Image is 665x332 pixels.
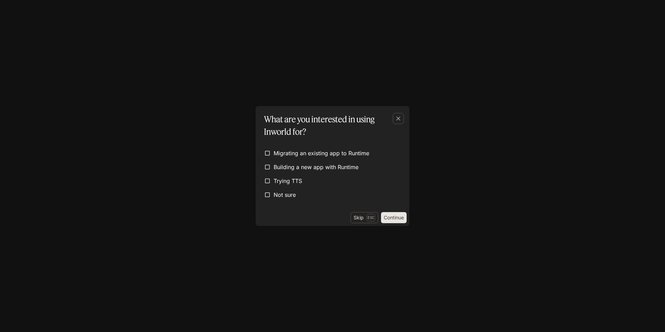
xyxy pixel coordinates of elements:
p: What are you interested in using Inworld for? [264,113,398,138]
button: Continue [381,212,407,223]
span: Migrating an existing app to Runtime [274,149,369,157]
p: Esc [366,214,375,221]
span: Not sure [274,191,296,199]
span: Building a new app with Runtime [274,163,358,171]
span: Trying TTS [274,177,302,185]
button: SkipEsc [351,212,378,223]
